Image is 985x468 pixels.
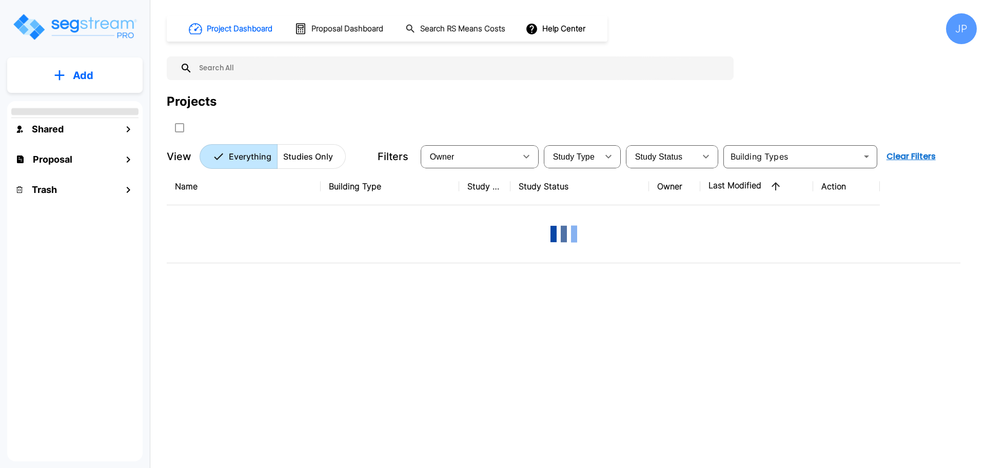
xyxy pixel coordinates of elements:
p: View [167,149,191,164]
button: Search RS Means Costs [401,19,511,39]
th: Study Status [510,168,649,205]
button: Open [859,149,874,164]
button: Proposal Dashboard [290,18,389,40]
span: Study Type [553,152,595,161]
div: Projects [167,92,216,111]
p: Filters [378,149,408,164]
h1: Shared [32,122,64,136]
p: Studies Only [283,150,333,163]
th: Name [167,168,321,205]
th: Owner [649,168,700,205]
p: Add [73,68,93,83]
div: Select [546,142,598,171]
button: Add [7,61,143,90]
img: Loading [543,213,584,255]
h1: Search RS Means Costs [420,23,505,35]
span: Owner [430,152,455,161]
div: Platform [200,144,346,169]
h1: Proposal [33,152,72,166]
th: Study Type [459,168,510,205]
h1: Proposal Dashboard [311,23,383,35]
input: Search All [192,56,728,80]
button: Clear Filters [882,146,940,167]
span: Study Status [635,152,683,161]
th: Last Modified [700,168,813,205]
div: JP [946,13,977,44]
h1: Project Dashboard [207,23,272,35]
img: Logo [12,12,137,42]
button: Project Dashboard [185,17,278,40]
button: Everything [200,144,278,169]
th: Building Type [321,168,459,205]
h1: Trash [32,183,57,197]
p: Everything [229,150,271,163]
input: Building Types [726,149,857,164]
div: Select [423,142,516,171]
button: Help Center [523,19,589,38]
button: Studies Only [277,144,346,169]
button: SelectAll [169,118,190,138]
div: Select [628,142,696,171]
th: Action [813,168,880,205]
